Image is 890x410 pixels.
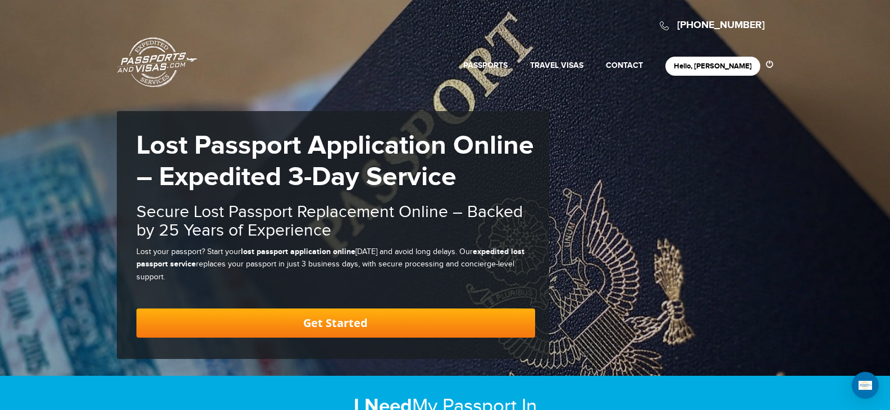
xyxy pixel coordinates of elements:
a: Get Started [136,308,535,338]
a: Passports [463,61,508,70]
a: Hello, [PERSON_NAME] [674,62,752,71]
a: Contact [606,61,643,70]
a: Travel Visas [530,61,583,70]
strong: lost passport application online [241,247,355,256]
a: Passports & [DOMAIN_NAME] [117,37,197,87]
p: Lost your passport? Start your [DATE] and avoid long delays. Our replaces your passport in just 3... [136,246,535,283]
div: Open Intercom Messenger [852,372,879,399]
h2: Secure Lost Passport Replacement Online – Backed by 25 Years of Experience [136,203,535,240]
a: [PHONE_NUMBER] [677,19,765,31]
strong: Lost Passport Application Online – Expedited 3-Day Service [136,130,534,194]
